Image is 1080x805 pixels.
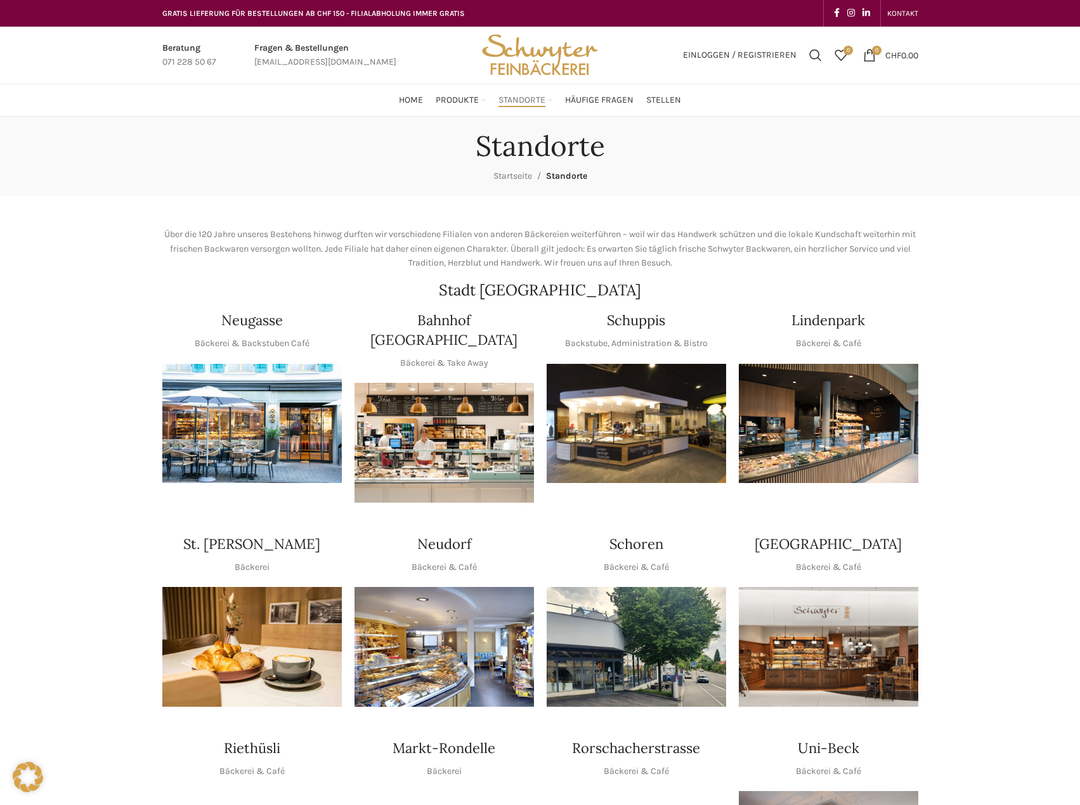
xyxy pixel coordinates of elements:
img: Bahnhof St. Gallen [355,383,534,503]
span: 0 [872,46,882,55]
h4: Schoren [609,534,663,554]
p: Bäckerei & Café [796,560,861,574]
a: Linkedin social link [859,4,874,22]
bdi: 0.00 [885,49,918,60]
h4: Neudorf [417,534,471,554]
h4: Rorschacherstrasse [572,738,700,758]
img: 0842cc03-b884-43c1-a0c9-0889ef9087d6 copy [547,587,726,707]
p: Bäckerei & Café [796,764,861,778]
p: Backstube, Administration & Bistro [565,337,708,351]
span: Home [399,94,423,106]
span: Produkte [436,94,479,106]
img: Neudorf_1 [355,587,534,707]
div: Secondary navigation [881,1,925,26]
p: Über die 120 Jahre unseres Bestehens hinweg durften wir verschiedene Filialen von anderen Bäckere... [162,228,918,270]
h4: St. [PERSON_NAME] [183,534,320,554]
span: Häufige Fragen [565,94,634,106]
img: Bäckerei Schwyter [478,27,602,84]
a: Infobox link [254,41,396,70]
img: schwyter-23 [162,587,342,707]
img: 150130-Schwyter-013 [547,364,726,484]
p: Bäckerei & Café [604,560,669,574]
h4: Bahnhof [GEOGRAPHIC_DATA] [355,311,534,350]
div: 1 / 1 [547,364,726,484]
a: Suchen [803,42,828,68]
p: Bäckerei & Backstuben Café [195,337,309,351]
p: Bäckerei [235,560,270,574]
a: Home [399,87,423,113]
a: Instagram social link [843,4,859,22]
div: 1 / 1 [547,587,726,707]
a: Infobox link [162,41,216,70]
a: Standorte [498,87,552,113]
span: 0 [843,46,853,55]
div: 1 / 1 [162,364,342,484]
div: 1 / 1 [739,364,918,484]
img: Schwyter-1800x900 [739,587,918,707]
p: Bäckerei & Take Away [400,356,488,370]
h4: Lindenpark [791,311,865,330]
a: Facebook social link [830,4,843,22]
h4: Riethüsli [224,738,280,758]
p: Bäckerei & Café [796,337,861,351]
h4: Markt-Rondelle [393,738,495,758]
p: Bäckerei [427,764,462,778]
a: Site logo [478,49,602,60]
a: Häufige Fragen [565,87,634,113]
img: 017-e1571925257345 [739,364,918,484]
p: Bäckerei & Café [412,560,477,574]
h1: Standorte [476,129,605,163]
span: Einloggen / Registrieren [683,51,797,60]
div: 1 / 1 [355,587,534,707]
span: Standorte [498,94,545,106]
h4: Schuppis [607,311,665,330]
span: GRATIS LIEFERUNG FÜR BESTELLUNGEN AB CHF 150 - FILIALABHOLUNG IMMER GRATIS [162,9,465,18]
span: Standorte [546,171,587,181]
h4: [GEOGRAPHIC_DATA] [755,534,902,554]
span: CHF [885,49,901,60]
a: 0 [828,42,854,68]
a: Stellen [646,87,681,113]
div: 1 / 1 [355,383,534,503]
a: Startseite [493,171,532,181]
h4: Uni-Beck [798,738,859,758]
a: Produkte [436,87,486,113]
h4: Neugasse [221,311,283,330]
span: Stellen [646,94,681,106]
h2: Stadt [GEOGRAPHIC_DATA] [162,283,918,298]
div: Meine Wunschliste [828,42,854,68]
p: Bäckerei & Café [604,764,669,778]
div: 1 / 1 [739,587,918,707]
img: Neugasse [162,364,342,484]
p: Bäckerei & Café [219,764,285,778]
span: KONTAKT [887,9,918,18]
div: Main navigation [156,87,925,113]
a: KONTAKT [887,1,918,26]
div: 1 / 1 [162,587,342,707]
a: Einloggen / Registrieren [677,42,803,68]
a: 0 CHF0.00 [857,42,925,68]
